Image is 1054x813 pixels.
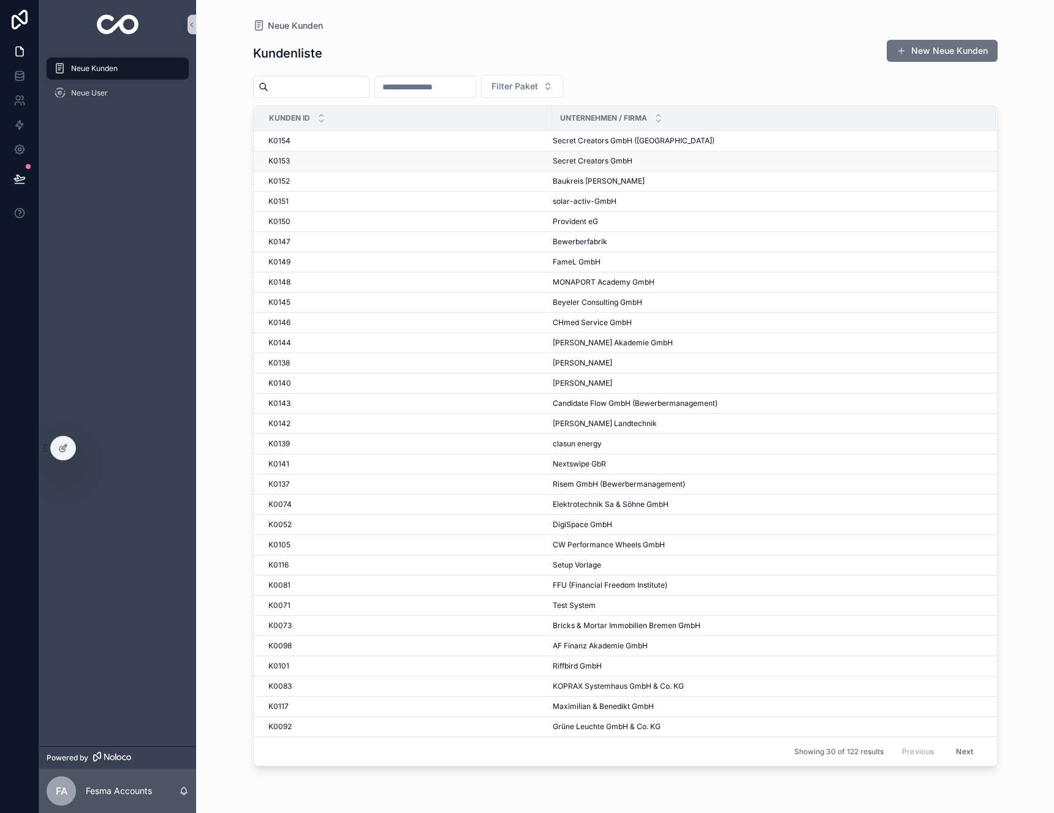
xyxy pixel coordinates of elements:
[268,277,290,287] span: K0148
[553,419,657,429] span: [PERSON_NAME] Landtechnik
[553,479,981,489] a: Risem GmbH (Bewerbermanagement)
[553,560,601,570] span: Setup Vorlage
[553,702,654,711] span: Maximilian & Benedikt GmbH
[553,479,685,489] span: Risem GmbH (Bewerbermanagement)
[794,747,884,757] span: Showing 30 of 122 results
[560,113,647,123] span: Unternehmen / Firma
[553,560,981,570] a: Setup Vorlage
[268,500,545,509] a: K0074
[268,479,290,489] span: K0137
[268,601,545,610] a: K0071
[491,80,538,92] span: Filter Paket
[887,40,998,62] button: New Neue Kunden
[268,20,323,32] span: Neue Kunden
[553,419,981,429] a: [PERSON_NAME] Landtechnik
[553,681,981,691] a: KOPRAX Systemhaus GmbH & Co. KG
[268,479,545,489] a: K0137
[553,661,602,671] span: Riffbird GmbH
[268,702,289,711] span: K0117
[268,459,289,469] span: K0141
[268,136,290,146] span: K0154
[553,722,661,732] span: Grüne Leuchte GmbH & Co. KG
[268,641,545,651] a: K0098
[553,358,612,368] span: [PERSON_NAME]
[553,136,981,146] a: Secret Creators GmbH ([GEOGRAPHIC_DATA])
[553,217,981,227] a: Provident eG
[268,722,292,732] span: K0092
[268,601,290,610] span: K0071
[268,237,545,247] a: K0147
[553,580,981,590] a: FFU (Financial Freedom Institute)
[553,176,981,186] a: Baukreis [PERSON_NAME]
[553,722,981,732] a: Grüne Leuchte GmbH & Co. KG
[268,661,545,671] a: K0101
[553,540,665,550] span: CW Performance Wheels GmbH
[269,113,310,123] span: Kunden ID
[553,540,981,550] a: CW Performance Wheels GmbH
[47,82,189,104] a: Neue User
[268,540,545,550] a: K0105
[553,156,981,166] a: Secret Creators GmbH
[553,338,981,348] a: [PERSON_NAME] Akademie GmbH
[268,560,545,570] a: K0116
[268,338,291,348] span: K0144
[268,439,290,449] span: K0139
[268,520,292,530] span: K0052
[553,136,715,146] span: Secret Creators GmbH ([GEOGRAPHIC_DATA])
[553,500,981,509] a: Elektrotechnik Sa & Söhne GmbH
[553,358,981,368] a: [PERSON_NAME]
[39,746,196,769] a: Powered by
[268,197,289,206] span: K0151
[553,500,669,509] span: Elektrotechnik Sa & Söhne GmbH
[553,318,981,328] a: CHmed Service GmbH
[553,580,667,590] span: FFU (Financial Freedom Institute)
[39,49,196,120] div: scrollable content
[268,520,545,530] a: K0052
[268,318,290,328] span: K0146
[553,641,981,651] a: AF Finanz Akademie GmbH
[553,399,981,408] a: Candidate Flow GmbH (Bewerbermanagement)
[553,277,981,287] a: MONAPORT Academy GmbH
[268,257,545,267] a: K0149
[268,439,545,449] a: K0139
[553,702,981,711] a: Maximilian & Benedikt GmbH
[268,621,545,631] a: K0073
[268,661,289,671] span: K0101
[268,298,545,307] a: K0145
[268,560,289,570] span: K0116
[268,641,292,651] span: K0098
[268,459,545,469] a: K0141
[268,722,545,732] a: K0092
[553,197,616,206] span: solar-activ-GmbH
[56,784,67,798] span: FA
[553,641,648,651] span: AF Finanz Akademie GmbH
[268,217,290,227] span: K0150
[268,176,545,186] a: K0152
[268,318,545,328] a: K0146
[553,176,645,186] span: Baukreis [PERSON_NAME]
[553,378,612,388] span: [PERSON_NAME]
[268,298,290,307] span: K0145
[268,399,290,408] span: K0143
[268,277,545,287] a: K0148
[553,459,606,469] span: Nextswipe GbR
[268,419,290,429] span: K0142
[553,601,596,610] span: Test System
[268,378,291,388] span: K0140
[553,399,718,408] span: Candidate Flow GmbH (Bewerbermanagement)
[268,217,545,227] a: K0150
[553,277,654,287] span: MONAPORT Academy GmbH
[553,439,981,449] a: clasun energy
[481,75,563,98] button: Select Button
[253,45,322,62] h1: Kundenliste
[268,156,545,166] a: K0153
[86,785,152,797] p: Fesma Accounts
[553,439,602,449] span: clasun energy
[268,358,545,368] a: K0138
[553,621,981,631] a: Bricks & Mortar Immobilien Bremen GmbH
[268,621,292,631] span: K0073
[47,753,88,763] span: Powered by
[268,419,545,429] a: K0142
[268,237,290,247] span: K0147
[268,702,545,711] a: K0117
